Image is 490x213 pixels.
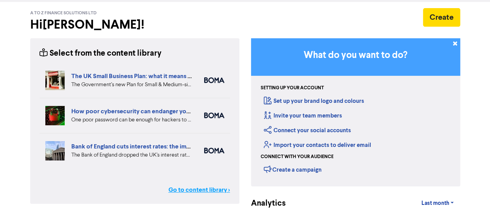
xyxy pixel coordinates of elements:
[71,116,193,124] div: One poor password can be enough for hackers to destroy your business systems. We’ve shared five i...
[40,48,162,60] div: Select from the content library
[30,17,239,32] h2: Hi [PERSON_NAME] !
[264,97,364,105] a: Set up your brand logo and colours
[251,198,276,210] div: Analytics
[393,130,490,213] iframe: Chat Widget
[261,85,324,92] div: Setting up your account
[423,8,460,27] button: Create
[264,141,371,149] a: Import your contacts to deliver email
[204,77,224,83] img: boma
[264,127,351,134] a: Connect your social accounts
[261,153,334,160] div: Connect with your audience
[30,10,96,16] span: A to Z Finance Solutions Ltd
[71,151,193,159] div: The Bank of England dropped the UK’s interest rate to 4% on 7 August. What does a drop in interes...
[263,50,449,61] h3: What do you want to do?
[204,148,224,153] img: boma
[71,107,232,115] a: How poor cybersecurity can endanger your small business
[71,72,235,80] a: The UK Small Business Plan: what it means for your business
[264,164,322,175] div: Create a campaign
[251,38,460,186] div: Getting Started in BOMA
[264,112,342,119] a: Invite your team members
[204,112,224,118] img: boma
[71,143,263,150] a: Bank of England cuts interest rates: the impact for your small business
[168,185,230,194] a: Go to content library >
[71,81,193,89] div: The Government’s new Plan for Small & Medium-sized Businesses (SMBs) offers a number of new oppor...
